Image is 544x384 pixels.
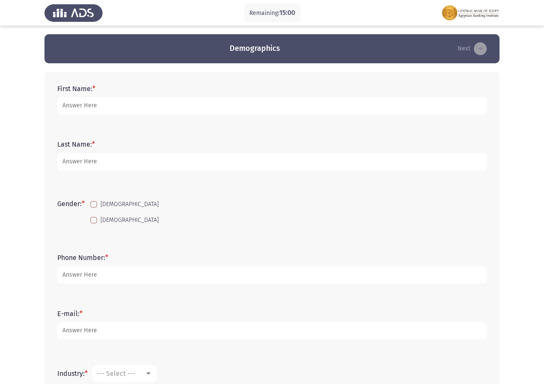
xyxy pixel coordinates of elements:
[279,9,295,17] span: 15:00
[57,369,88,378] label: Industry:
[57,85,95,93] label: First Name:
[57,322,487,340] input: add answer text
[57,266,487,284] input: add answer text
[230,43,280,54] h3: Demographics
[57,310,83,318] label: E-mail:
[249,8,295,18] p: Remaining:
[441,1,500,25] img: Assessment logo of FOCUS Assessment 3 Modules EN
[57,97,487,115] input: add answer text
[455,42,489,56] button: load next page
[57,254,108,262] label: Phone Number:
[101,215,159,225] span: [DEMOGRAPHIC_DATA]
[57,153,487,171] input: add answer text
[101,199,159,210] span: [DEMOGRAPHIC_DATA]
[57,140,95,148] label: Last Name:
[57,200,85,208] label: Gender:
[97,369,135,378] span: --- Select ---
[44,1,103,25] img: Assess Talent Management logo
